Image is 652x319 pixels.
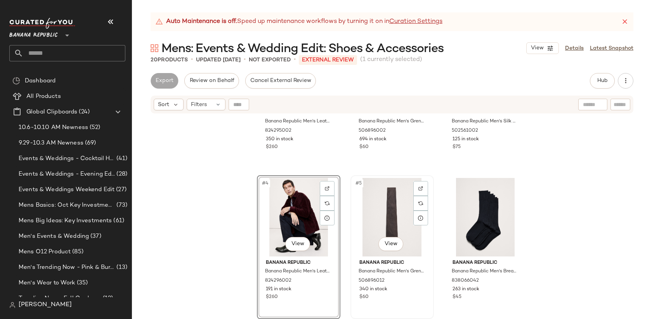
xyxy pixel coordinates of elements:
[325,186,329,191] img: svg%3e
[19,185,114,194] span: Events & Weddings Weekend Edit
[453,144,461,151] span: $75
[26,108,77,117] span: Global Clipboards
[265,118,331,125] span: Banana Republic Men's Leather Square-Toe Chelsea Boot Black Size 7
[19,232,89,241] span: Men's Events & Wedding
[453,260,518,267] span: Banana Republic
[19,201,115,210] span: Mens Basics: Oct Key Investments
[453,294,461,301] span: $45
[261,180,270,187] span: #4
[115,154,127,163] span: (41)
[299,55,357,65] p: External REVIEW
[19,294,101,303] span: Trending Now - Fall Corduroy
[565,44,584,52] a: Details
[83,139,96,148] span: (69)
[71,248,83,256] span: (85)
[285,237,310,251] button: View
[359,268,424,275] span: Banana Republic Men's Grenadine Silk Tie Dark Brown One Size
[196,56,241,64] p: updated [DATE]
[355,180,363,187] span: #5
[452,277,479,284] span: 838066042
[19,248,71,256] span: Mens O12 Product
[378,237,403,251] button: View
[452,127,478,134] span: 502561002
[9,26,58,40] span: Banana Republic
[260,178,338,256] img: cn60580503.jpg
[418,186,423,191] img: svg%3e
[112,216,124,225] span: (61)
[384,241,397,247] span: View
[115,263,127,272] span: (13)
[597,78,608,84] span: Hub
[19,263,115,272] span: Men's Trending Now - Pink & Burgundy
[19,216,112,225] span: Mens Big Ideas: Key Investments
[359,144,369,151] span: $60
[151,57,158,63] span: 20
[9,302,16,308] img: svg%3e
[359,136,387,143] span: 694 in stock
[19,139,83,148] span: 9.29-10.3 AM Newness
[115,170,127,179] span: (28)
[245,73,316,89] button: Cancel External Review
[158,101,169,109] span: Sort
[9,18,75,29] img: cfy_white_logo.C9jOOHJF.svg
[191,55,193,64] span: •
[452,268,517,275] span: Banana Republic Men's Breathe Merino Sock 3-Pack Navy Blue One Size
[249,56,291,64] p: Not Exported
[19,170,115,179] span: Events & Weddings - Evening Edit
[359,286,387,293] span: 340 in stock
[151,56,188,64] div: Products
[389,17,442,26] a: Curation Settings
[359,294,369,301] span: $60
[266,144,278,151] span: $260
[265,127,291,134] span: 824295002
[291,241,304,247] span: View
[19,154,115,163] span: Events & Weddings - Cocktail Hour
[151,44,158,52] img: svg%3e
[359,260,425,267] span: Banana Republic
[446,178,524,256] img: cn57183600.jpg
[191,101,207,109] span: Filters
[19,300,72,310] span: [PERSON_NAME]
[166,17,237,26] strong: Auto Maintenance is off.
[77,108,90,117] span: (24)
[250,78,311,84] span: Cancel External Review
[590,44,633,52] a: Latest Snapshot
[294,55,296,64] span: •
[325,201,329,206] img: svg%3e
[244,55,246,64] span: •
[353,178,431,256] img: cn57208391.jpg
[359,118,424,125] span: Banana Republic Men's Grenadine Silk Tie Black One Size
[88,123,101,132] span: (52)
[19,279,75,288] span: Men's Wear to Work
[359,277,385,284] span: 506896012
[266,136,293,143] span: 350 in stock
[115,201,127,210] span: (73)
[526,42,559,54] button: View
[101,294,113,303] span: (12)
[265,277,291,284] span: 824296002
[26,92,61,101] span: All Products
[155,17,442,26] div: Speed up maintenance workflows by turning it on in
[25,77,55,85] span: Dashboard
[452,118,517,125] span: Banana Republic Men's Silk Cummerbund Black Size M
[75,279,88,288] span: (35)
[184,73,239,89] button: Review on Behalf
[89,232,101,241] span: (37)
[531,45,544,51] span: View
[359,127,386,134] span: 506896002
[360,55,422,64] span: (1 currently selected)
[418,201,423,206] img: svg%3e
[114,185,127,194] span: (27)
[453,286,479,293] span: 263 in stock
[453,136,479,143] span: 125 in stock
[161,41,444,57] span: Mens: Events & Wedding Edit: Shoes & Accessories
[12,77,20,85] img: svg%3e
[19,123,88,132] span: 10.6-10.10 AM Newness
[590,73,615,89] button: Hub
[189,78,234,84] span: Review on Behalf
[265,268,331,275] span: Banana Republic Men's Leather Double-Zip Boot Dark Brown Size 8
